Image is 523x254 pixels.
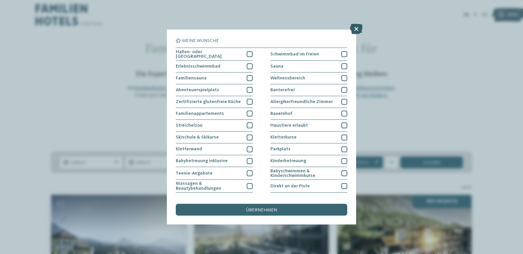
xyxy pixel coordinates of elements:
span: Sauna [270,64,284,69]
span: Streichelzoo [176,123,202,128]
span: Kletterkurse [270,135,297,139]
span: Schwimmbad im Freien [270,52,319,56]
span: Direkt an der Piste [270,184,310,188]
span: Bauernhof [270,111,292,116]
span: Barrierefrei [270,88,295,92]
span: Skischule & Skikurse [176,135,219,139]
span: Erlebnisschwimmbad [176,64,220,69]
span: Parkplatz [270,147,290,151]
span: Hallen- oder [GEOGRAPHIC_DATA] [176,50,242,59]
span: Haustiere erlaubt [270,123,308,128]
span: Familienappartements [176,111,224,116]
span: Teenie-Angebote [176,171,213,176]
span: Abenteuerspielplatz [176,88,219,92]
span: Wellnessbereich [270,76,305,80]
span: Allergikerfreundliche Zimmer [270,99,333,104]
span: Meine Wünsche [182,38,219,43]
span: Babybetreuung inklusive [176,159,228,163]
span: Zertifizierte glutenfreie Küche [176,99,241,104]
span: übernehmen [246,208,277,212]
span: Kletterwand [176,147,202,151]
span: Familiensauna [176,76,207,80]
span: Babyschwimmen & Kinderschwimmkurse [270,169,337,178]
span: Massagen & Beautybehandlungen [176,181,242,191]
span: Kinderbetreuung [270,159,306,163]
